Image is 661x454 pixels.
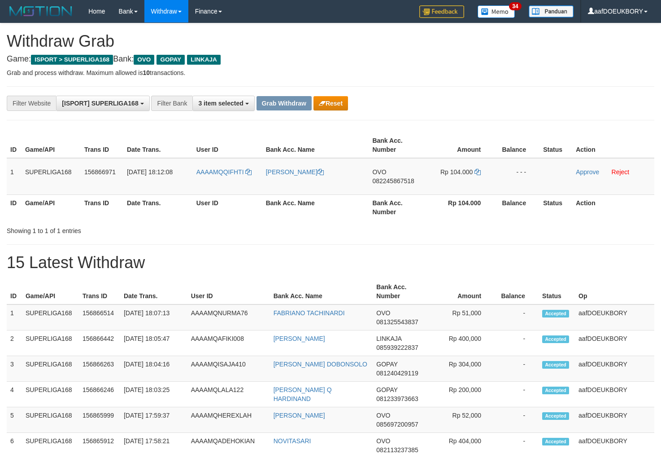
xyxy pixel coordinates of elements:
h1: 15 Latest Withdraw [7,254,654,272]
h4: Game: Bank: [7,55,654,64]
th: Date Trans. [120,279,187,304]
p: Grab and process withdraw. Maximum allowed is transactions. [7,68,654,77]
td: Rp 51,000 [429,304,495,331]
th: User ID [187,279,270,304]
a: [PERSON_NAME] DOBONSOLO [274,361,367,368]
span: OVO [376,412,390,419]
td: [DATE] 18:03:25 [120,382,187,407]
td: AAAAMQHEREXLAH [187,407,270,433]
td: [DATE] 17:59:37 [120,407,187,433]
td: - - - [494,158,539,195]
span: OVO [376,437,390,445]
td: 4 [7,382,22,407]
th: Status [539,194,572,220]
th: Balance [494,194,539,220]
td: AAAAMQNURMA76 [187,304,270,331]
th: ID [7,194,22,220]
td: - [495,331,539,356]
span: OVO [372,168,386,176]
th: Trans ID [81,132,123,158]
td: 156866442 [79,331,120,356]
span: Copy 081240429119 to clipboard [376,370,418,377]
span: GOPAY [376,386,397,393]
th: ID [7,132,22,158]
a: Reject [612,168,630,176]
th: Amount [426,132,494,158]
span: GOPAY [157,55,185,65]
th: Op [575,279,654,304]
th: Trans ID [81,194,123,220]
span: Accepted [542,361,569,369]
a: [PERSON_NAME] [266,168,324,176]
span: 3 item selected [198,100,243,107]
a: Approve [576,168,599,176]
span: Accepted [542,310,569,317]
th: Balance [495,279,539,304]
th: Bank Acc. Name [262,132,369,158]
span: [DATE] 18:12:08 [127,168,173,176]
td: aafDOEUKBORY [575,331,654,356]
span: OVO [134,55,154,65]
td: Rp 400,000 [429,331,495,356]
span: Accepted [542,335,569,343]
a: NOVITASARI [274,437,311,445]
span: Copy 082245867518 to clipboard [372,177,414,185]
td: Rp 304,000 [429,356,495,382]
td: Rp 52,000 [429,407,495,433]
a: [PERSON_NAME] [274,412,325,419]
td: aafDOEUKBORY [575,304,654,331]
strong: 10 [143,69,150,76]
th: User ID [193,132,262,158]
td: [DATE] 18:05:47 [120,331,187,356]
button: Grab Withdraw [257,96,312,110]
h1: Withdraw Grab [7,32,654,50]
span: Copy 081233973663 to clipboard [376,395,418,402]
a: FABRIANO TACHINARDI [274,309,345,317]
td: aafDOEUKBORY [575,356,654,382]
img: Button%20Memo.svg [478,5,515,18]
span: LINKAJA [376,335,401,342]
th: Action [572,132,654,158]
td: 2 [7,331,22,356]
span: OVO [376,309,390,317]
th: Bank Acc. Number [373,279,429,304]
td: SUPERLIGA168 [22,331,79,356]
span: ISPORT > SUPERLIGA168 [31,55,113,65]
th: Game/API [22,194,81,220]
td: 1 [7,158,22,195]
th: User ID [193,194,262,220]
span: Copy 085939222837 to clipboard [376,344,418,351]
td: 156866263 [79,356,120,382]
a: AAAAMQQIFHTI [196,168,252,176]
img: MOTION_logo.png [7,4,75,18]
th: Status [539,132,572,158]
td: AAAAMQLALA122 [187,382,270,407]
td: aafDOEUKBORY [575,382,654,407]
th: Date Trans. [123,194,193,220]
td: [DATE] 18:07:13 [120,304,187,331]
span: 156866971 [84,168,116,176]
a: Copy 104000 to clipboard [474,168,481,176]
span: Copy 081325543837 to clipboard [376,318,418,326]
a: [PERSON_NAME] [274,335,325,342]
span: Copy 082113237385 to clipboard [376,446,418,454]
th: Bank Acc. Name [262,194,369,220]
th: Amount [429,279,495,304]
span: AAAAMQQIFHTI [196,168,244,176]
button: 3 item selected [192,96,254,111]
th: Game/API [22,279,79,304]
td: AAAAMQAFIKI008 [187,331,270,356]
th: Bank Acc. Number [369,194,426,220]
td: 3 [7,356,22,382]
td: 156865999 [79,407,120,433]
td: - [495,304,539,331]
td: 156866246 [79,382,120,407]
th: Status [539,279,575,304]
td: SUPERLIGA168 [22,356,79,382]
td: SUPERLIGA168 [22,158,81,195]
div: Showing 1 to 1 of 1 entries [7,223,269,235]
th: Trans ID [79,279,120,304]
th: ID [7,279,22,304]
th: Bank Acc. Name [270,279,373,304]
td: 1 [7,304,22,331]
